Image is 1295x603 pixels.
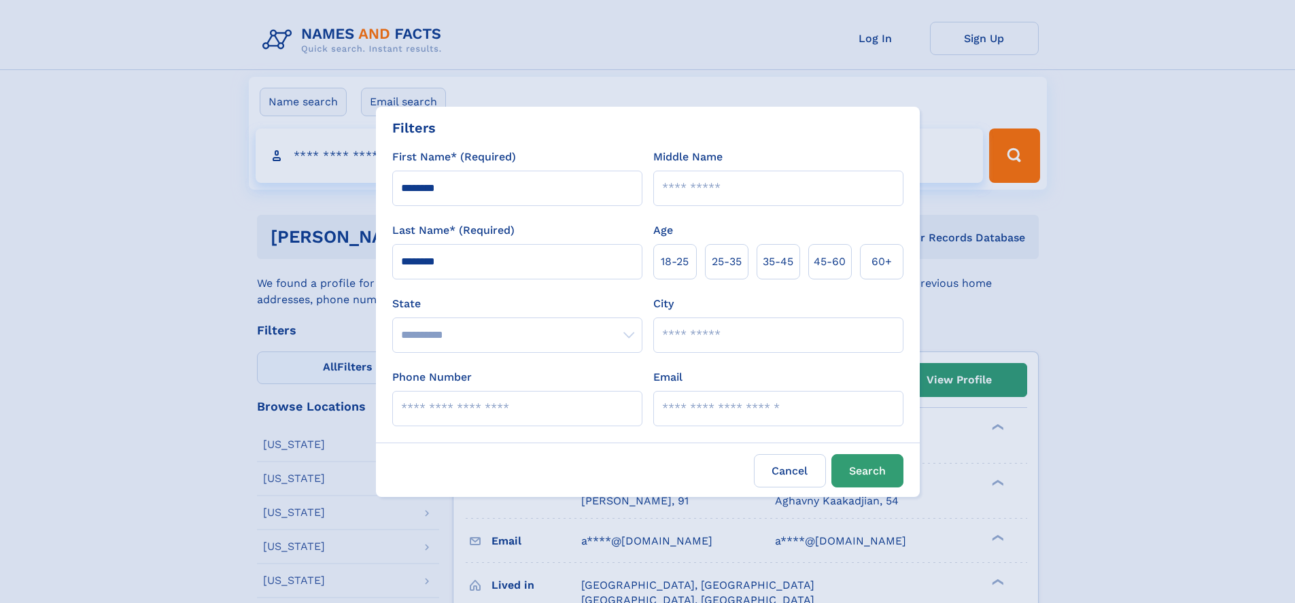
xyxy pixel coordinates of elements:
[871,254,892,270] span: 60+
[392,118,436,138] div: Filters
[712,254,742,270] span: 25‑35
[392,296,642,312] label: State
[392,222,515,239] label: Last Name* (Required)
[653,369,683,385] label: Email
[661,254,689,270] span: 18‑25
[754,454,826,487] label: Cancel
[653,296,674,312] label: City
[653,222,673,239] label: Age
[831,454,903,487] button: Search
[653,149,723,165] label: Middle Name
[814,254,846,270] span: 45‑60
[392,369,472,385] label: Phone Number
[763,254,793,270] span: 35‑45
[392,149,516,165] label: First Name* (Required)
